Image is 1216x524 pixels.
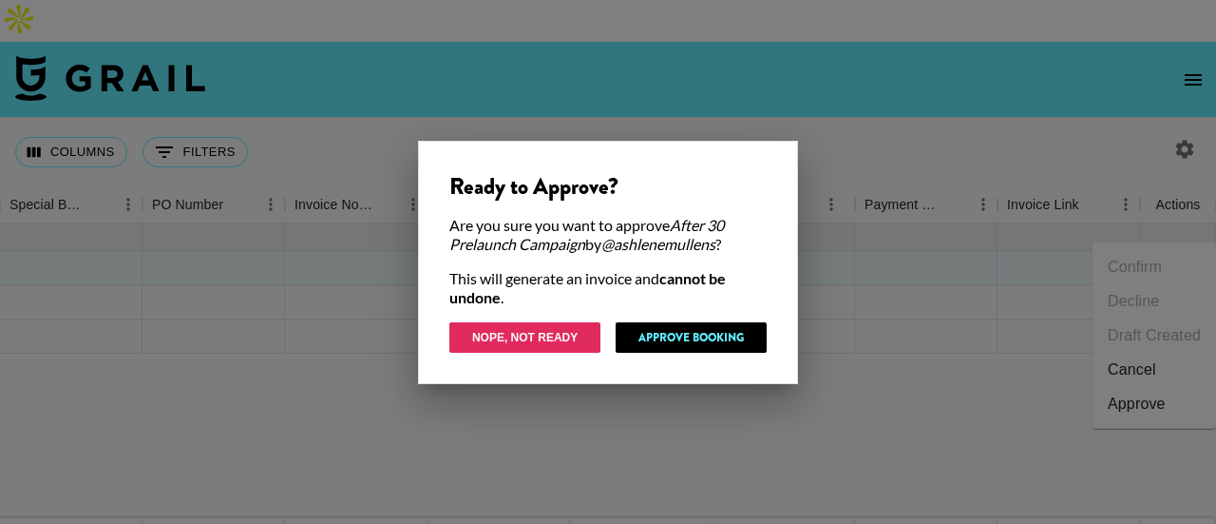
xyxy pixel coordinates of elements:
[449,269,726,306] strong: cannot be undone
[449,322,600,353] button: Nope, Not Ready
[616,322,767,353] button: Approve Booking
[449,172,767,201] div: Ready to Approve?
[449,216,767,254] div: Are you sure you want to approve by ?
[449,216,724,253] em: After 30 Prelaunch Campaign
[449,269,767,307] div: This will generate an invoice and .
[601,235,715,253] em: @ ashlenemullens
